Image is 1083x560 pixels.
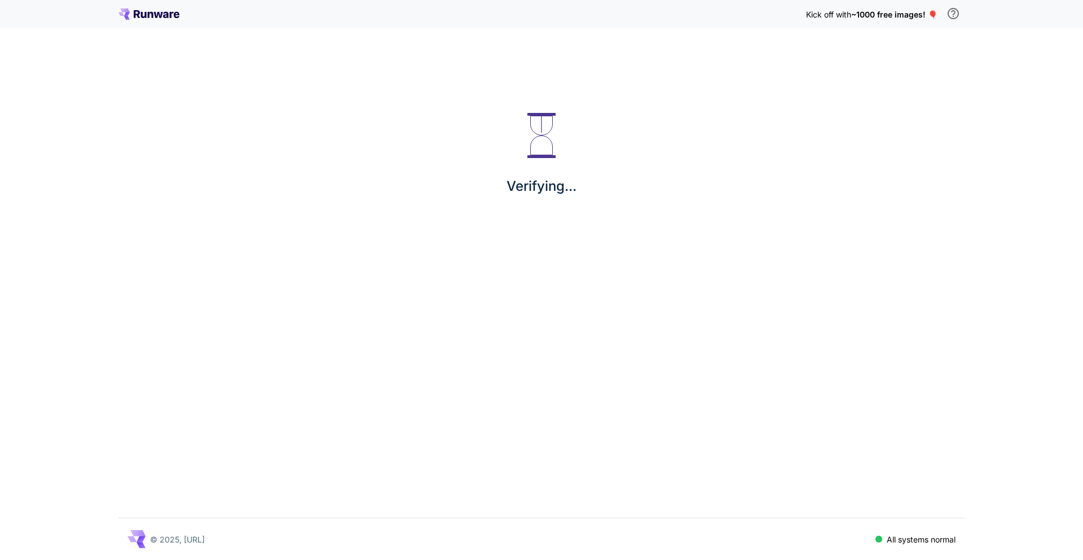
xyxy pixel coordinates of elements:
[851,10,937,19] span: ~1000 free images! 🎈
[887,533,956,545] p: All systems normal
[150,533,205,545] p: © 2025, [URL]
[942,2,965,25] button: In order to qualify for free credit, you need to sign up with a business email address and click ...
[806,10,851,19] span: Kick off with
[507,176,576,196] p: Verifying...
